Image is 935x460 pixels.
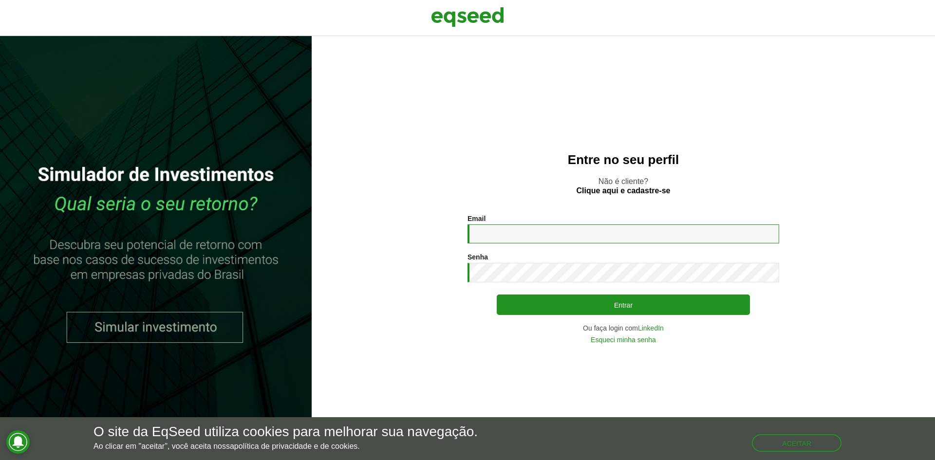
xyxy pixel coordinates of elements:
h2: Entre no seu perfil [331,153,916,167]
a: LinkedIn [638,325,664,331]
div: Ou faça login com [467,325,779,331]
a: Clique aqui e cadastre-se [577,187,671,195]
p: Ao clicar em "aceitar", você aceita nossa . [93,442,478,451]
p: Não é cliente? [331,177,916,195]
h5: O site da EqSeed utiliza cookies para melhorar sua navegação. [93,424,478,440]
img: EqSeed Logo [431,5,504,29]
label: Email [467,215,486,222]
button: Aceitar [752,434,841,452]
label: Senha [467,254,488,260]
a: Esqueci minha senha [591,336,656,343]
button: Entrar [497,294,750,315]
a: política de privacidade e de cookies [234,442,358,450]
